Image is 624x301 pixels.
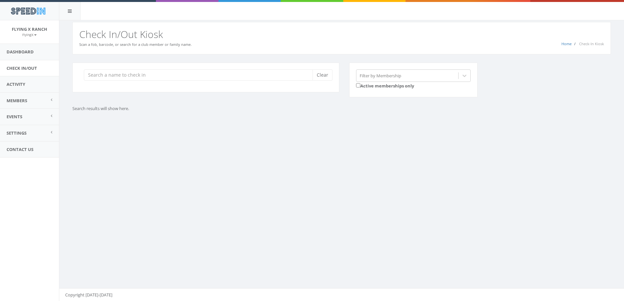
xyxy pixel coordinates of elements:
[72,105,377,112] p: Search results will show here.
[22,31,37,37] a: FlyingX
[84,69,317,81] input: Search a name to check in
[356,83,360,87] input: Active memberships only
[356,82,414,89] label: Active memberships only
[7,130,27,136] span: Settings
[7,146,33,152] span: Contact Us
[79,29,604,40] h2: Check In/Out Kiosk
[7,114,22,120] span: Events
[561,41,572,46] a: Home
[12,26,47,32] span: Flying X Ranch
[360,72,401,79] div: Filter by Membership
[8,5,48,17] img: speedin_logo.png
[22,32,37,37] small: FlyingX
[79,42,192,47] small: Scan a fob, barcode, or search for a club member or family name.
[7,98,27,103] span: Members
[579,41,604,46] span: Check-In Kiosk
[312,69,332,81] button: Clear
